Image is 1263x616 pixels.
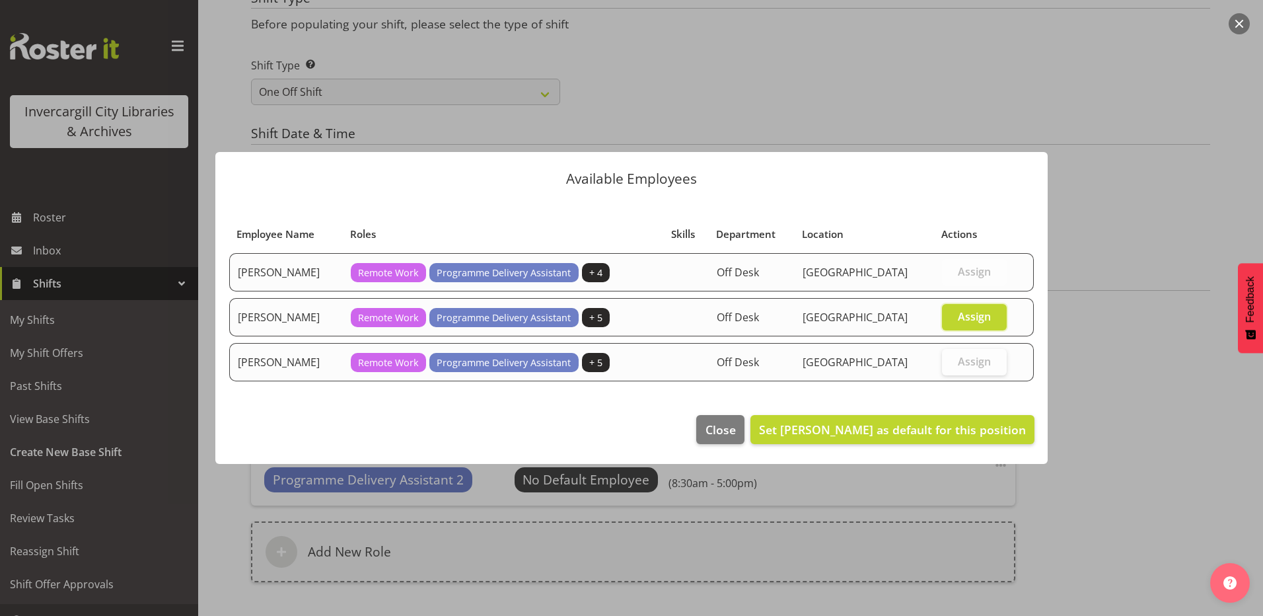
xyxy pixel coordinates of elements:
[802,227,844,242] span: Location
[358,356,419,370] span: Remote Work
[437,356,571,370] span: Programme Delivery Assistant
[717,310,759,325] span: Off Desk
[717,355,759,369] span: Off Desk
[958,310,991,323] span: Assign
[941,227,977,242] span: Actions
[358,311,419,325] span: Remote Work
[759,422,1026,438] span: Set [PERSON_NAME] as default for this position
[589,311,602,325] span: + 5
[236,227,314,242] span: Employee Name
[229,343,343,381] td: [PERSON_NAME]
[671,227,695,242] span: Skills
[437,311,571,325] span: Programme Delivery Assistant
[1223,576,1237,590] img: help-xxl-2.png
[350,227,376,242] span: Roles
[1238,263,1263,353] button: Feedback - Show survey
[716,227,776,242] span: Department
[589,356,602,370] span: + 5
[589,266,602,280] span: + 4
[803,355,908,369] span: [GEOGRAPHIC_DATA]
[437,266,571,280] span: Programme Delivery Assistant
[958,355,991,368] span: Assign
[229,253,343,291] td: [PERSON_NAME]
[717,265,759,280] span: Off Desk
[958,265,991,278] span: Assign
[1245,276,1256,323] span: Feedback
[696,415,744,444] button: Close
[705,421,736,438] span: Close
[358,266,419,280] span: Remote Work
[750,415,1034,444] button: Set [PERSON_NAME] as default for this position
[229,172,1034,186] p: Available Employees
[229,298,343,336] td: [PERSON_NAME]
[803,265,908,280] span: [GEOGRAPHIC_DATA]
[803,310,908,325] span: [GEOGRAPHIC_DATA]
